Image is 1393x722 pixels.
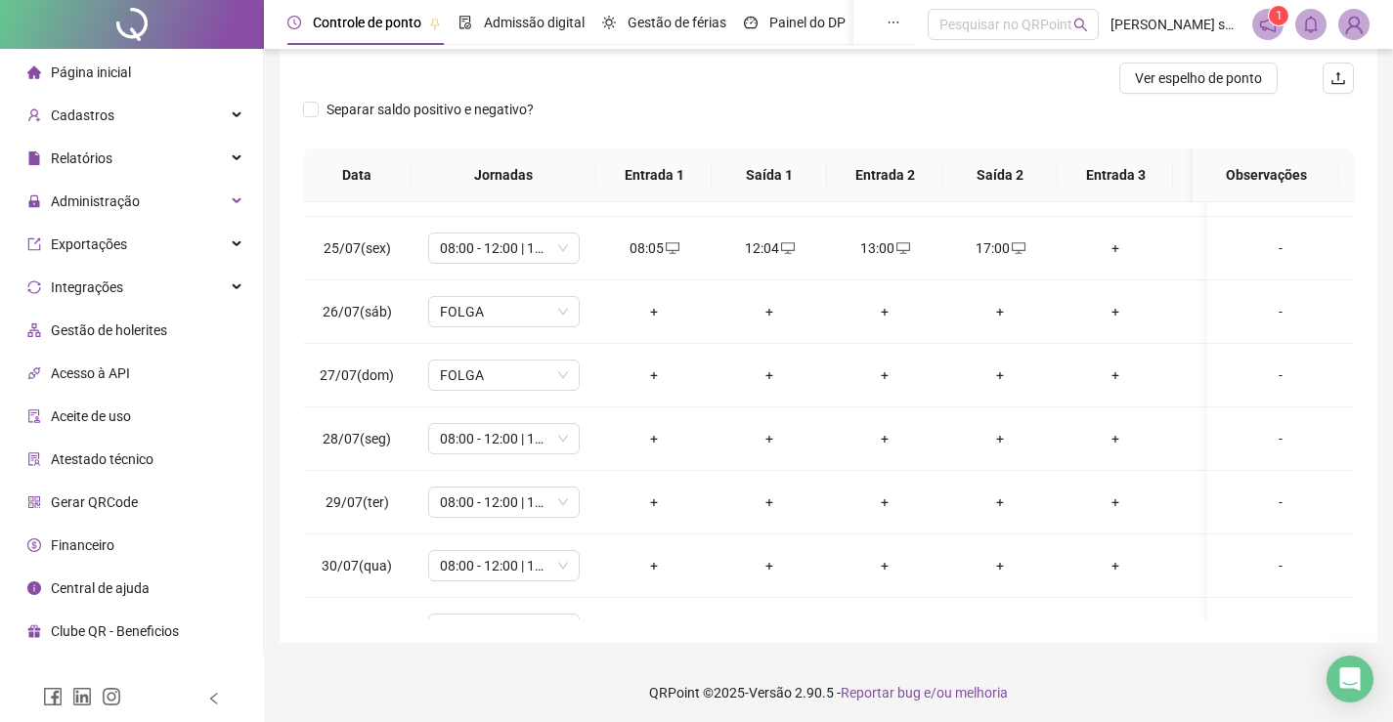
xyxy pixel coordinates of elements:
[1058,149,1173,202] th: Entrada 3
[1302,16,1320,33] span: bell
[1189,428,1273,449] div: +
[602,16,616,29] span: sun
[323,431,391,446] span: 28/07(seg)
[612,491,696,513] div: +
[303,149,411,202] th: Data
[313,15,421,30] span: Controle de ponto
[51,107,114,123] span: Cadastros
[1327,656,1373,702] div: Open Intercom Messenger
[1073,491,1157,513] div: +
[843,301,927,322] div: +
[51,623,179,639] span: Clube QR - Beneficios
[1276,9,1283,22] span: 1
[843,237,927,259] div: 13:00
[27,495,41,509] span: qrcode
[27,194,41,208] span: lock
[51,193,140,209] span: Administração
[1223,364,1338,386] div: -
[612,237,696,259] div: 08:05
[827,149,942,202] th: Entrada 2
[440,234,568,263] span: 08:00 - 12:00 | 13:00 - 17:00
[1223,301,1338,322] div: -
[1173,149,1288,202] th: Saída 3
[207,692,221,705] span: left
[72,687,92,706] span: linkedin
[1339,10,1369,39] img: 93435
[51,150,112,166] span: Relatórios
[727,491,811,513] div: +
[612,555,696,576] div: +
[1189,301,1273,322] div: +
[712,149,827,202] th: Saída 1
[27,624,41,638] span: gift
[843,364,927,386] div: +
[1189,618,1273,640] div: +
[1073,555,1157,576] div: +
[1073,428,1157,449] div: +
[894,241,910,255] span: desktop
[27,237,41,251] span: export
[51,494,138,510] span: Gerar QRCode
[1223,491,1338,513] div: -
[1119,63,1278,94] button: Ver espelho de ponto
[440,424,568,453] span: 08:00 - 12:00 | 13:00 - 18:00
[440,488,568,517] span: 08:00 - 12:00 | 13:00 - 18:00
[853,18,865,29] span: pushpin
[27,65,41,79] span: home
[27,280,41,294] span: sync
[51,537,114,553] span: Financeiro
[596,149,712,202] th: Entrada 1
[1110,14,1241,35] span: [PERSON_NAME] saboia - Nutriceara
[102,687,121,706] span: instagram
[958,555,1042,576] div: +
[27,366,41,380] span: api
[27,409,41,423] span: audit
[958,301,1042,322] div: +
[1193,149,1339,202] th: Observações
[727,555,811,576] div: +
[51,64,131,80] span: Página inicial
[484,15,585,30] span: Admissão digital
[1223,618,1338,640] div: -
[51,322,167,338] span: Gestão de holerites
[1010,241,1025,255] span: desktop
[843,428,927,449] div: +
[958,491,1042,513] div: +
[51,580,150,596] span: Central de ajuda
[323,304,392,319] span: 26/07(sáb)
[628,15,726,30] span: Gestão de férias
[1189,555,1273,576] div: +
[958,428,1042,449] div: +
[1189,491,1273,513] div: +
[612,618,696,640] div: +
[769,15,846,30] span: Painel do DP
[440,551,568,580] span: 08:00 - 12:00 | 13:00 - 18:00
[843,618,927,640] div: +
[27,538,41,552] span: dollar
[958,237,1042,259] div: 17:00
[287,16,301,29] span: clock-circle
[27,581,41,595] span: info-circle
[1330,70,1346,86] span: upload
[727,428,811,449] div: +
[1259,16,1277,33] span: notification
[727,237,811,259] div: 12:04
[51,365,130,381] span: Acesso à API
[1135,67,1262,89] span: Ver espelho de ponto
[326,494,389,510] span: 29/07(ter)
[43,687,63,706] span: facebook
[958,618,1042,640] div: +
[27,452,41,466] span: solution
[749,685,792,701] span: Versão
[727,364,811,386] div: +
[612,301,696,322] div: +
[1073,18,1088,32] span: search
[727,301,811,322] div: +
[27,323,41,337] span: apartment
[1073,301,1157,322] div: +
[440,297,568,326] span: FOLGA
[324,240,391,256] span: 25/07(sex)
[51,279,123,295] span: Integrações
[664,241,679,255] span: desktop
[319,99,542,120] span: Separar saldo positivo e negativo?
